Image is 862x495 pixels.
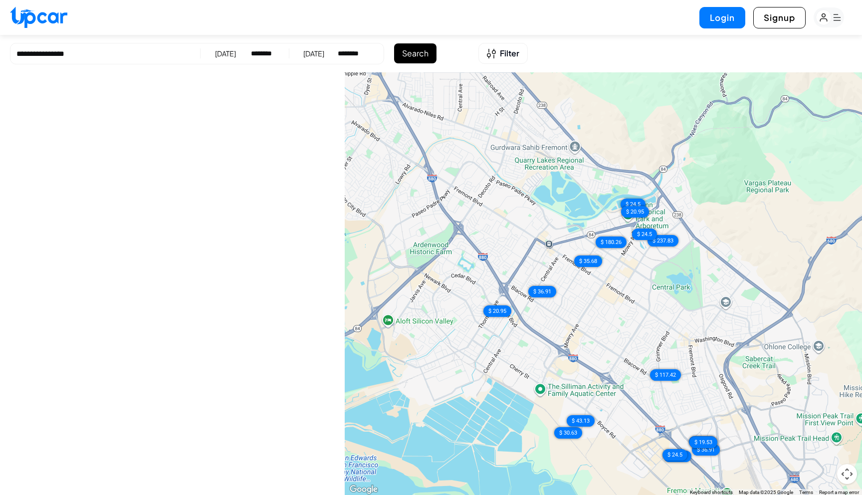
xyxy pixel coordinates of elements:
[799,490,813,495] a: Terms (opens in new tab)
[500,47,519,59] span: Filter
[483,305,511,317] div: $ 20.95
[567,415,595,427] div: $ 43.13
[620,199,645,210] div: $ 24.5
[478,43,528,64] button: Open filters
[528,286,556,297] div: $ 36.91
[837,464,857,484] button: Map camera controls
[739,490,793,495] span: Map data ©2025 Google
[753,7,806,28] button: Signup
[554,427,582,439] div: $ 30.63
[215,48,236,58] div: [DATE]
[303,48,324,58] div: [DATE]
[689,437,717,448] div: $ 19.53
[647,235,678,247] div: $ 237.83
[819,490,859,495] a: Report a map error
[574,255,602,267] div: $ 35.68
[650,369,681,381] div: $ 117.42
[621,206,648,218] div: $ 20.95
[394,43,436,63] button: Search
[688,436,716,448] div: $ 48.09
[595,237,626,248] div: $ 180.26
[699,7,745,28] button: Login
[662,449,687,461] div: $ 24.5
[691,444,719,456] div: $ 36.91
[10,6,67,28] img: Upcar Logo
[663,451,691,462] div: $ 61.75
[632,229,656,240] div: $ 24.5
